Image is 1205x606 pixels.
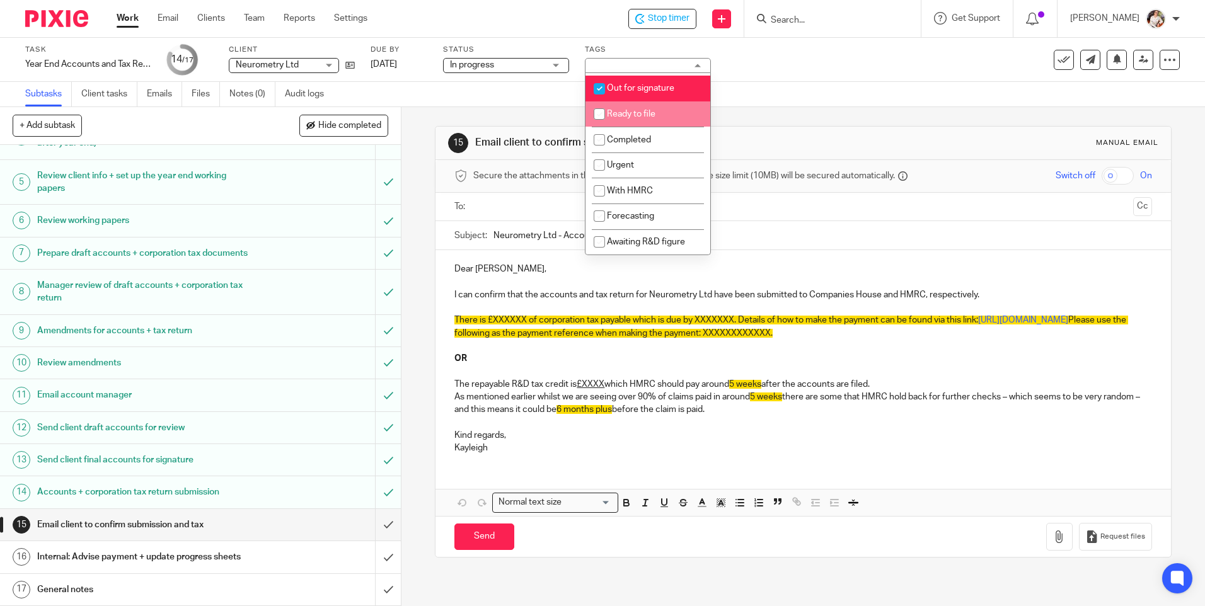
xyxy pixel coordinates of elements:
strong: OR [454,354,467,363]
span: There is £XXXXXX of corporation tax payable which is due by XXXXXXX. Details of how to make the p... [454,316,978,324]
div: Neurometry Ltd - Year End Accounts and Tax Return 2024 [628,9,696,29]
label: Due by [371,45,427,55]
h1: Email client to confirm submission and tax [37,515,254,534]
span: Get Support [952,14,1000,23]
div: 13 [13,451,30,469]
input: Search for option [565,496,611,509]
div: 9 [13,322,30,340]
button: Cc [1133,197,1152,216]
div: 5 [13,173,30,191]
div: 12 [13,419,30,437]
label: Task [25,45,151,55]
a: Clients [197,12,225,25]
span: Request files [1100,532,1145,542]
h1: Review working papers [37,211,254,230]
p: The repayable R&D tax credit is which HMRC should pay around after the accounts are filed. [454,378,1151,391]
div: Search for option [492,493,618,512]
a: Work [117,12,139,25]
span: Hide completed [318,121,381,131]
div: 11 [13,387,30,404]
h1: Amendments for accounts + tax return [37,321,254,340]
p: Kayleigh [454,442,1151,454]
span: In progress [450,60,494,69]
span: Forecasting [607,212,654,220]
span: 5 weeks [750,392,782,401]
span: On [1140,169,1152,182]
div: Manual email [1096,138,1158,148]
span: Normal text size [495,496,564,509]
h1: General notes [37,580,254,599]
div: 10 [13,354,30,372]
p: Kind regards, [454,429,1151,442]
span: Awaiting R&D figure [607,237,685,246]
u: £XXXX [577,380,604,389]
a: Client tasks [81,82,137,106]
a: Emails [147,82,182,106]
span: 5 weeks [729,380,761,389]
a: Email [158,12,178,25]
h1: Accounts + corporation tax return submission [37,483,254,501]
div: Year End Accounts and Tax Return 2024 [25,58,151,71]
p: As mentioned earlier whilst we are seeing over 90% of claims paid in around there are some that H... [454,391,1151,416]
h1: Manager review of draft accounts + corporation tax return [37,276,254,308]
h1: Send client final accounts for signature [37,450,254,469]
a: Subtasks [25,82,72,106]
input: Search [770,15,883,26]
label: Subject: [454,229,487,242]
span: Stop timer [648,12,689,25]
span: Neurometry Ltd [236,60,299,69]
h1: Send client draft accounts for review [37,418,254,437]
input: Send [454,523,514,551]
img: Kayleigh%20Henson.jpeg [1146,9,1166,29]
button: Hide completed [299,115,388,136]
div: 8 [13,283,30,300]
label: Client [229,45,355,55]
h1: Review amendments [37,353,254,372]
h1: Prepare draft accounts + corporation tax documents [37,244,254,263]
div: 7 [13,244,30,262]
a: [URL][DOMAIN_NAME] [978,316,1068,324]
span: Urgent [607,161,634,169]
div: 15 [448,133,468,153]
span: With HMRC [607,186,653,195]
button: + Add subtask [13,115,82,136]
img: Pixie [25,10,88,27]
p: Dear [PERSON_NAME], [454,263,1151,275]
h1: Email client to confirm submission and tax [475,136,830,149]
div: 16 [13,548,30,566]
div: 6 [13,212,30,229]
p: [PERSON_NAME] [1070,12,1139,25]
p: I can confirm that the accounts and tax return for Neurometry Ltd have been submitted to Companie... [454,289,1151,301]
label: Status [443,45,569,55]
a: Settings [334,12,367,25]
span: Secure the attachments in this message. Files exceeding the size limit (10MB) will be secured aut... [473,169,895,182]
a: Files [192,82,220,106]
small: /17 [182,57,193,64]
span: 6 months plus [556,405,612,414]
div: 15 [13,516,30,534]
label: Tags [585,45,711,55]
h1: Internal: Advise payment + update progress sheets [37,547,254,566]
h1: Review client info + set up the year end working papers [37,166,254,198]
a: Audit logs [285,82,333,106]
div: 14 [13,484,30,501]
div: 17 [13,581,30,598]
a: Notes (0) [229,82,275,106]
span: Please use the following as the payment reference when making the payment: XXXXXXXXXXXX. [454,316,1128,337]
span: Switch off [1056,169,1095,182]
span: Completed [607,135,651,144]
h1: Email account manager [37,386,254,404]
a: Reports [284,12,315,25]
span: [DATE] [371,60,397,69]
span: Out for signature [607,84,674,93]
span: Ready to file [607,110,655,118]
label: To: [454,200,468,213]
button: Request files [1079,523,1152,551]
a: Team [244,12,265,25]
div: 14 [171,52,193,67]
